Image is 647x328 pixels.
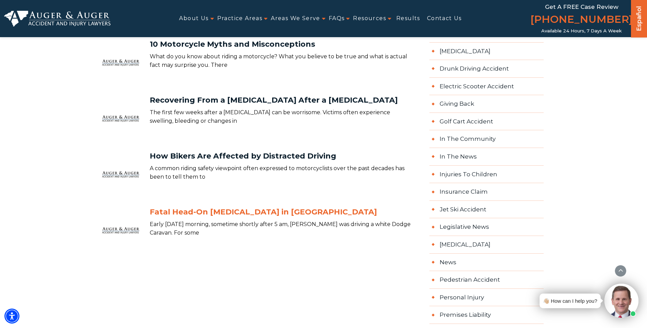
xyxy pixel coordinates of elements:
span: Get a FREE Case Review [545,3,618,10]
a: Recovering From a [MEDICAL_DATA] After a [MEDICAL_DATA] [150,95,398,105]
a: In the Community [429,130,544,148]
a: In The News [429,148,544,166]
p: What do you know about riding a motorcycle? What you believe to be true and what is actual fact m... [150,52,414,70]
a: About Us [179,11,208,26]
a: Legislative News [429,218,544,236]
a: Premises Liability [429,306,544,324]
a: Electric Scooter Accident [429,78,544,95]
a: [MEDICAL_DATA] [429,43,544,60]
img: 10 Motorcycle Myths and Misconceptions [97,40,145,88]
img: Intaker widget Avatar [604,284,638,318]
a: How Bikers Are Affected by Distracted Driving [150,151,336,161]
a: Practice Areas [217,11,263,26]
a: Areas We Serve [271,11,320,26]
a: Insurance Claim [429,183,544,201]
a: Fatal Head-On [MEDICAL_DATA] in [GEOGRAPHIC_DATA] [150,207,377,217]
a: Resources [353,11,386,26]
a: Results [396,11,420,26]
a: [PHONE_NUMBER] [530,12,633,28]
img: Auger & Auger Accident and Injury Lawyers Logo [4,11,111,27]
a: [MEDICAL_DATA] [429,236,544,254]
a: Injuries to Children [429,166,544,183]
div: 👋🏼 How can I help you? [543,296,597,305]
div: Accessibility Menu [4,309,19,324]
a: Jet Ski Accident [429,201,544,219]
p: The first few weeks after a [MEDICAL_DATA] can be worrisome. Victims often experience swelling, b... [150,108,414,125]
a: News [429,254,544,271]
button: scroll to up [615,265,627,277]
img: How Bikers Are Affected by Distracted Driving [97,152,145,200]
a: 10 Motorcycle Myths and Misconceptions [150,40,315,49]
a: Contact Us [427,11,462,26]
a: Golf Cart Accident [429,113,544,131]
a: Personal Injury [429,289,544,307]
img: Recovering From a Brain Injury After a Motorcycle Accident [97,96,145,144]
p: Early [DATE] morning, sometime shortly after 5 am, [PERSON_NAME] was driving a white Dodge Carava... [150,220,414,237]
a: Pedestrian Accident [429,271,544,289]
a: FAQs [329,11,345,26]
a: Drunk Driving Accident [429,60,544,78]
a: Giving Back [429,95,544,113]
p: A common riding safety viewpoint often expressed to motorcyclists over the past decades has been ... [150,164,414,181]
span: Available 24 Hours, 7 Days a Week [541,28,622,34]
img: Fatal Head-On Motorcycle Accident in Charlotte [97,208,145,256]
